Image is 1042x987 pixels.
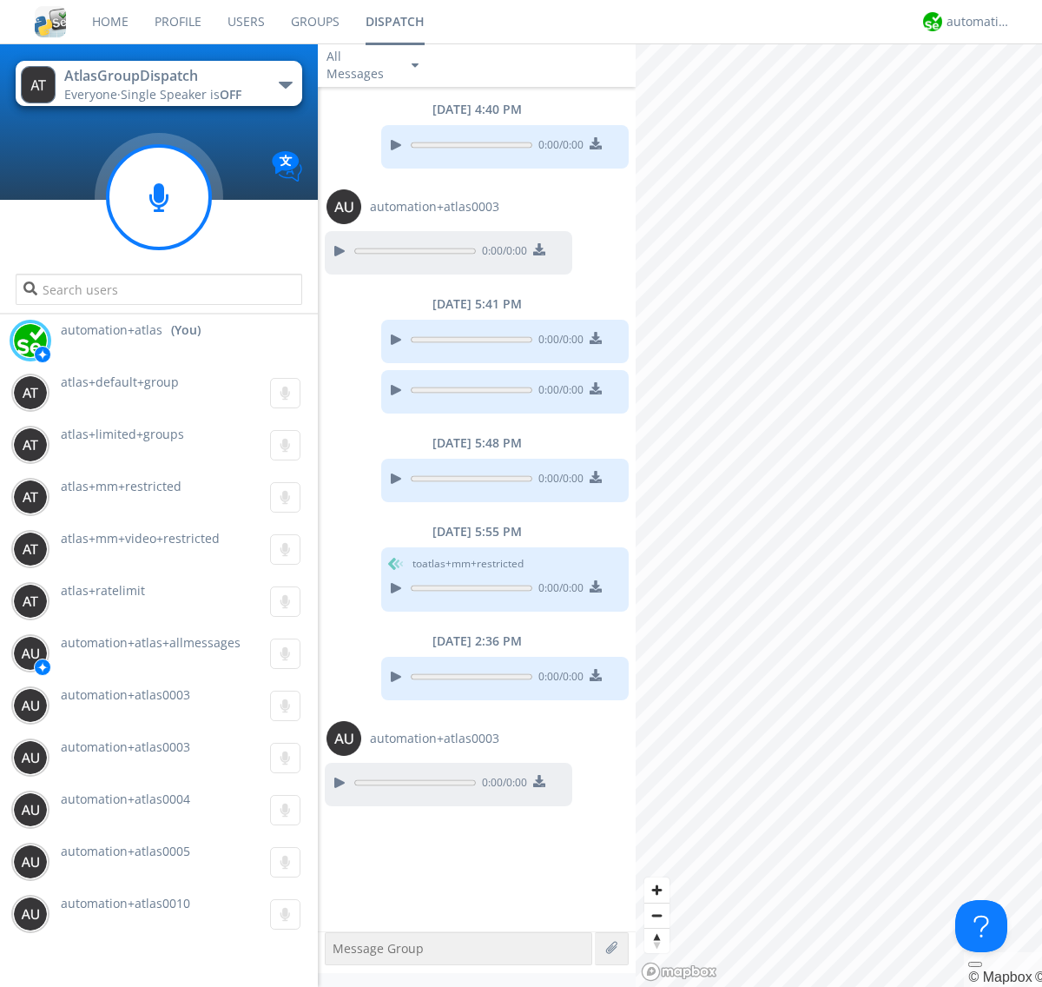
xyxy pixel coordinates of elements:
a: Mapbox [968,970,1032,984]
span: automation+atlas0010 [61,895,190,911]
img: cddb5a64eb264b2086981ab96f4c1ba7 [35,6,66,37]
span: automation+atlas0003 [370,730,499,747]
img: 373638.png [13,584,48,619]
div: automation+atlas [946,13,1012,30]
button: Toggle attribution [968,962,982,967]
img: download media button [590,137,602,149]
span: 0:00 / 0:00 [476,243,527,262]
a: Mapbox logo [641,962,717,982]
span: automation+atlas0004 [61,791,190,807]
img: 373638.png [13,375,48,410]
span: OFF [220,86,241,103]
div: All Messages [326,48,396,83]
img: 373638.png [21,66,56,103]
div: [DATE] 2:36 PM [318,633,636,650]
img: 373638.png [13,897,48,931]
img: 373638.png [13,636,48,671]
img: 373638.png [326,189,361,224]
span: automation+atlas0003 [61,739,190,755]
img: d2d01cd9b4174d08988066c6d424eccd [13,323,48,358]
img: 373638.png [13,845,48,879]
button: Zoom out [644,903,669,928]
img: download media button [533,243,545,255]
span: to atlas+mm+restricted [412,556,524,572]
img: 373638.png [13,792,48,827]
img: 373638.png [13,480,48,514]
span: 0:00 / 0:00 [532,382,584,401]
img: download media button [590,471,602,483]
img: caret-down-sm.svg [412,63,419,68]
span: Single Speaker is [121,86,241,103]
div: AtlasGroupDispatch [64,66,260,86]
img: 373638.png [326,721,361,756]
img: 373638.png [13,532,48,566]
div: [DATE] 5:48 PM [318,434,636,452]
span: atlas+ratelimit [61,582,145,599]
span: automation+atlas [61,321,162,339]
input: Search users [16,274,301,305]
span: atlas+mm+restricted [61,478,181,494]
img: 373638.png [13,740,48,775]
span: automation+atlas0003 [61,686,190,703]
span: 0:00 / 0:00 [532,332,584,351]
span: atlas+default+group [61,374,179,390]
span: 0:00 / 0:00 [476,775,527,794]
iframe: Toggle Customer Support [955,900,1007,952]
span: 0:00 / 0:00 [532,669,584,688]
img: download media button [590,332,602,344]
img: 373638.png [13,427,48,462]
span: 0:00 / 0:00 [532,580,584,599]
button: Reset bearing to north [644,928,669,953]
div: [DATE] 5:55 PM [318,523,636,540]
img: download media button [590,580,602,593]
span: 0:00 / 0:00 [532,137,584,156]
span: automation+atlas0005 [61,843,190,859]
span: atlas+limited+groups [61,426,184,442]
button: Zoom in [644,878,669,903]
div: Everyone · [64,86,260,103]
span: automation+atlas0003 [370,198,499,215]
span: Reset bearing to north [644,929,669,953]
button: AtlasGroupDispatchEveryone·Single Speaker isOFF [16,61,301,106]
img: download media button [590,382,602,394]
span: atlas+mm+video+restricted [61,530,220,546]
div: [DATE] 5:41 PM [318,295,636,313]
img: d2d01cd9b4174d08988066c6d424eccd [923,12,942,31]
div: [DATE] 4:40 PM [318,101,636,118]
img: Translation enabled [272,151,302,182]
img: download media button [590,669,602,681]
img: download media button [533,775,545,787]
img: 373638.png [13,688,48,723]
div: (You) [171,321,201,339]
span: automation+atlas+allmessages [61,634,241,651]
span: 0:00 / 0:00 [532,471,584,490]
